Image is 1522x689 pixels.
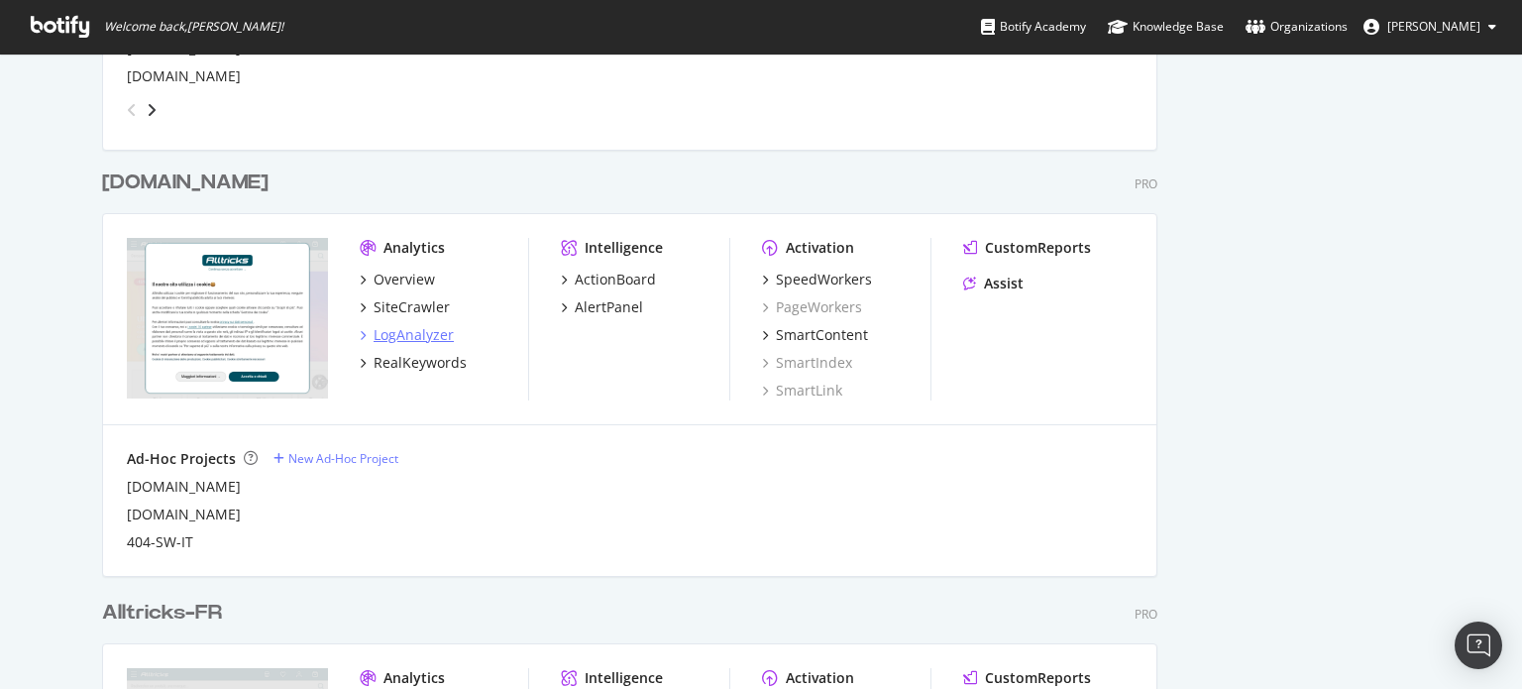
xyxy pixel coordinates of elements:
[1455,622,1502,669] div: Open Intercom Messenger
[374,353,467,373] div: RealKeywords
[374,325,454,345] div: LogAnalyzer
[776,270,872,289] div: SpeedWorkers
[1387,18,1480,35] span: Antonin Anger
[1108,17,1224,37] div: Knowledge Base
[374,270,435,289] div: Overview
[963,274,1024,293] a: Assist
[585,668,663,688] div: Intelligence
[963,668,1091,688] a: CustomReports
[585,238,663,258] div: Intelligence
[102,599,230,628] a: Alltricks-FR
[288,450,398,467] div: New Ad-Hoc Project
[561,270,656,289] a: ActionBoard
[127,449,236,469] div: Ad-Hoc Projects
[360,353,467,373] a: RealKeywords
[762,270,872,289] a: SpeedWorkers
[762,381,842,401] a: SmartLink
[985,668,1091,688] div: CustomReports
[1246,17,1348,37] div: Organizations
[561,297,643,317] a: AlertPanel
[383,238,445,258] div: Analytics
[786,668,854,688] div: Activation
[104,19,283,35] span: Welcome back, [PERSON_NAME] !
[127,238,328,399] img: alltricks.it
[360,325,454,345] a: LogAnalyzer
[1348,11,1512,43] button: [PERSON_NAME]
[360,297,450,317] a: SiteCrawler
[127,66,241,86] a: [DOMAIN_NAME]
[762,353,852,373] a: SmartIndex
[762,297,862,317] a: PageWorkers
[127,505,241,524] a: [DOMAIN_NAME]
[102,169,269,197] div: [DOMAIN_NAME]
[963,238,1091,258] a: CustomReports
[985,238,1091,258] div: CustomReports
[374,297,450,317] div: SiteCrawler
[776,325,868,345] div: SmartContent
[1135,175,1157,192] div: Pro
[786,238,854,258] div: Activation
[102,599,222,628] div: Alltricks-FR
[383,668,445,688] div: Analytics
[984,274,1024,293] div: Assist
[575,270,656,289] div: ActionBoard
[127,477,241,497] a: [DOMAIN_NAME]
[273,450,398,467] a: New Ad-Hoc Project
[575,297,643,317] div: AlertPanel
[127,532,193,552] a: 404-SW-IT
[1135,606,1157,623] div: Pro
[360,270,435,289] a: Overview
[145,100,159,120] div: angle-right
[762,325,868,345] a: SmartContent
[981,17,1086,37] div: Botify Academy
[119,94,145,126] div: angle-left
[102,169,276,197] a: [DOMAIN_NAME]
